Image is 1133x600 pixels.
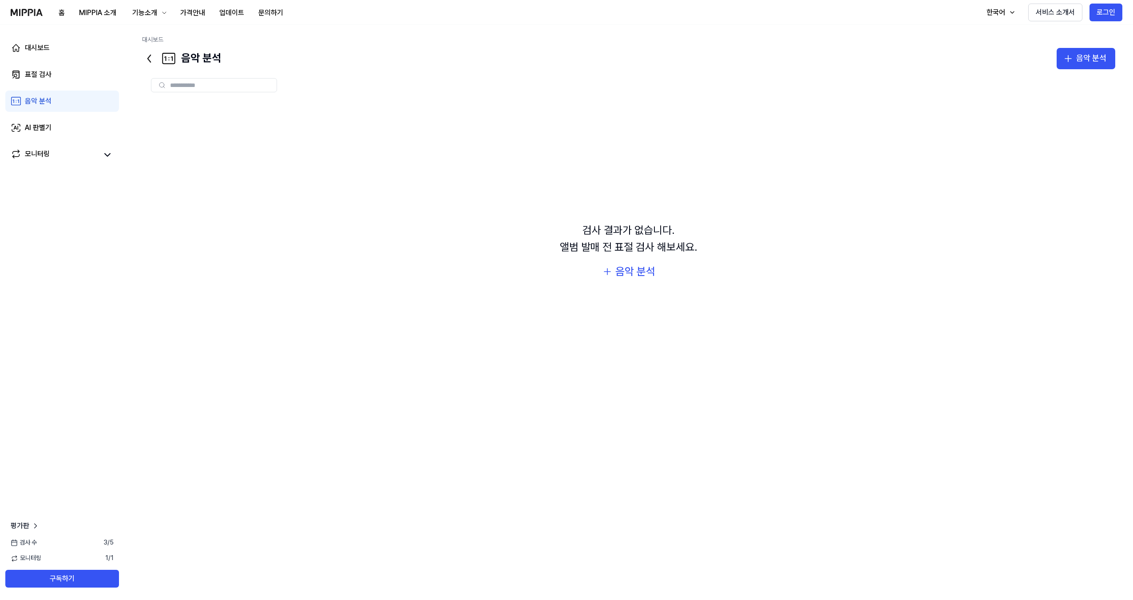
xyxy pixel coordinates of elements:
a: AI 판별기 [5,117,119,138]
button: 한국어 [978,4,1021,21]
span: 평가판 [11,521,29,531]
a: 모니터링 [11,149,98,161]
span: 3 / 5 [103,538,114,547]
img: logo [11,9,43,16]
a: 음악 분석 [5,91,119,112]
div: 대시보드 [25,43,50,53]
button: 구독하기 [5,570,119,588]
span: 모니터링 [11,554,41,563]
a: 대시보드 [142,36,163,43]
div: 모니터링 [25,149,50,161]
div: 기능소개 [131,8,159,18]
button: MIPPIA 소개 [72,4,123,22]
div: 음악 분석 [1076,52,1106,65]
button: 홈 [51,4,72,22]
button: 음악 분석 [1057,48,1115,69]
a: 업데이트 [212,0,251,25]
a: 평가판 [11,521,40,531]
span: 검사 수 [11,538,37,547]
div: 음악 분석 [25,96,51,107]
button: 음악 분석 [602,263,655,280]
button: 서비스 소개서 [1028,4,1082,21]
button: 로그인 [1089,4,1122,21]
div: 표절 검사 [25,69,51,80]
a: 대시보드 [5,37,119,59]
span: 1 / 1 [105,554,114,563]
div: 검사 결과가 없습니다. 앨범 발매 전 표절 검사 해보세요. [560,222,697,256]
div: 음악 분석 [142,48,221,69]
div: 음악 분석 [615,263,655,280]
a: 표절 검사 [5,64,119,85]
div: 한국어 [985,7,1007,18]
button: 업데이트 [212,4,251,22]
button: 기능소개 [123,4,173,22]
button: 문의하기 [251,4,290,22]
button: 가격안내 [173,4,212,22]
div: AI 판별기 [25,122,51,133]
